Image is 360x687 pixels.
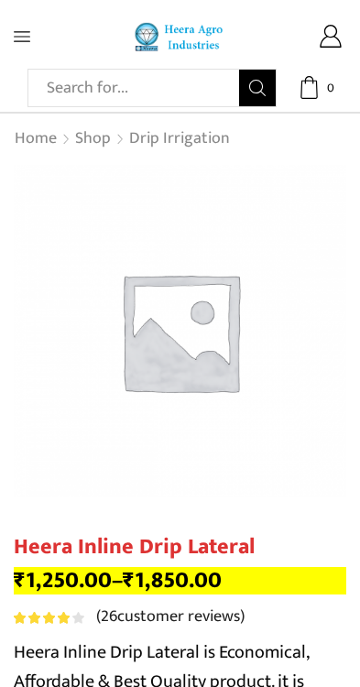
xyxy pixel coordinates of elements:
[38,70,239,106] input: Search for...
[304,76,333,99] a: 0
[128,127,231,151] a: Drip Irrigation
[123,562,135,599] span: ₹
[14,612,87,624] span: 26
[239,70,276,106] button: Search button
[101,603,117,630] span: 26
[14,127,231,151] nav: Breadcrumb
[14,567,346,594] p: –
[14,562,26,599] span: ₹
[96,605,245,629] a: (26customer reviews)
[322,79,340,97] span: 0
[14,562,112,599] bdi: 1,250.00
[74,127,112,151] a: Shop
[14,165,346,497] img: Placeholder
[14,612,71,624] span: Rated out of 5 based on customer ratings
[123,562,222,599] bdi: 1,850.00
[14,127,58,151] a: Home
[14,534,346,561] h1: Heera Inline Drip Lateral
[14,612,88,624] div: Rated 3.81 out of 5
